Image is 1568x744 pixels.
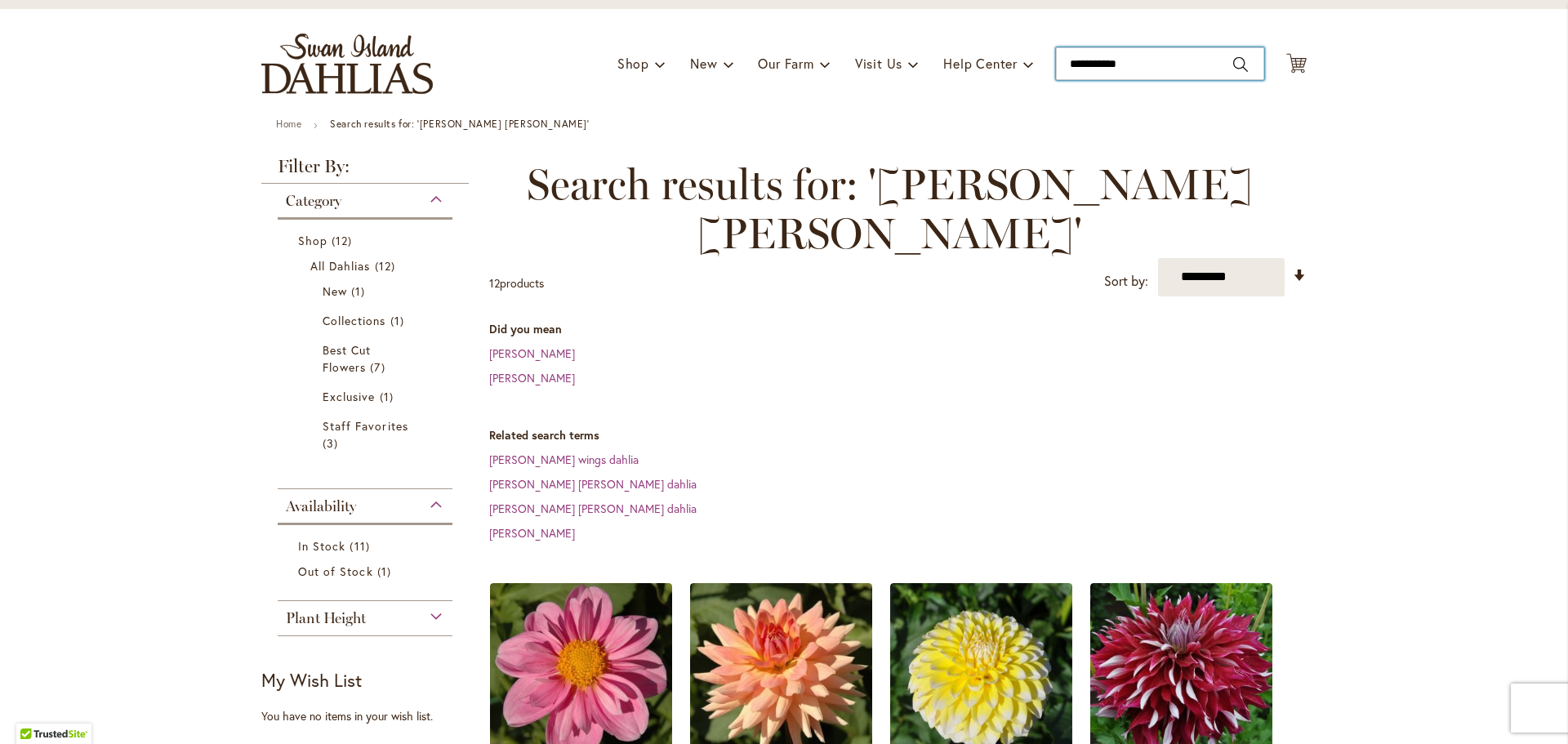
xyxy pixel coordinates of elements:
[489,160,1290,258] span: Search results for: '[PERSON_NAME] [PERSON_NAME]'
[310,257,424,274] a: All Dahlias
[380,388,398,405] span: 1
[298,537,436,555] a: In Stock 11
[286,192,341,210] span: Category
[323,342,371,375] span: Best Cut Flowers
[298,564,373,579] span: Out of Stock
[323,283,347,299] span: New
[489,427,1307,443] dt: Related search terms
[323,389,375,404] span: Exclusive
[943,55,1018,72] span: Help Center
[298,538,345,554] span: In Stock
[758,55,813,72] span: Our Farm
[323,341,412,376] a: Best Cut Flowers
[332,232,356,249] span: 12
[855,55,902,72] span: Visit Us
[298,233,327,248] span: Shop
[489,370,575,385] a: [PERSON_NAME]
[377,563,395,580] span: 1
[323,418,408,434] span: Staff Favorites
[330,118,589,130] strong: Search results for: '[PERSON_NAME] [PERSON_NAME]'
[489,476,697,492] a: [PERSON_NAME] [PERSON_NAME] dahlia
[489,501,697,516] a: [PERSON_NAME] [PERSON_NAME] dahlia
[617,55,649,72] span: Shop
[323,312,412,329] a: Collections
[276,118,301,130] a: Home
[390,312,408,329] span: 1
[298,563,436,580] a: Out of Stock 1
[323,434,342,452] span: 3
[261,158,469,184] strong: Filter By:
[310,258,371,274] span: All Dahlias
[489,525,575,541] a: [PERSON_NAME]
[12,686,58,732] iframe: Launch Accessibility Center
[350,537,373,555] span: 11
[286,497,356,515] span: Availability
[298,232,436,249] a: Shop
[351,283,369,300] span: 1
[489,270,544,296] p: products
[370,359,389,376] span: 7
[323,283,412,300] a: New
[690,55,717,72] span: New
[323,313,386,328] span: Collections
[1104,266,1148,296] label: Sort by:
[261,33,433,94] a: store logo
[489,345,575,361] a: [PERSON_NAME]
[323,388,412,405] a: Exclusive
[489,452,639,467] a: [PERSON_NAME] wings dahlia
[323,417,412,452] a: Staff Favorites
[489,321,1307,337] dt: Did you mean
[261,668,362,692] strong: My Wish List
[286,609,366,627] span: Plant Height
[375,257,399,274] span: 12
[489,275,500,291] span: 12
[261,708,479,724] div: You have no items in your wish list.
